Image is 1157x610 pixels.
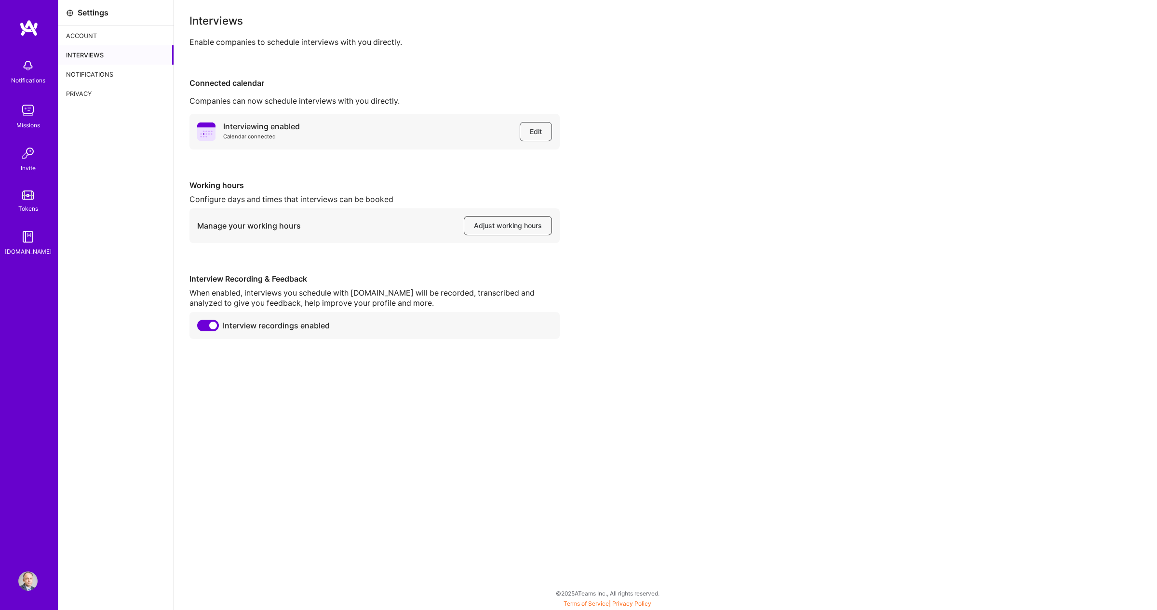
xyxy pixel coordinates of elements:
div: Notifications [11,75,45,85]
div: Manage your working hours [197,221,301,231]
img: Invite [18,144,38,163]
div: Account [58,26,174,45]
div: [DOMAIN_NAME] [5,246,52,257]
a: Terms of Service [564,600,609,607]
i: icon PurpleCalendar [197,122,215,141]
div: Privacy [58,84,174,103]
div: Missions [16,120,40,130]
img: logo [19,19,39,37]
i: icon Settings [66,9,74,17]
span: Adjust working hours [474,221,542,230]
img: teamwork [18,101,38,120]
div: Settings [78,8,108,18]
a: Privacy Policy [612,600,651,607]
div: Invite [21,163,36,173]
div: Tokens [18,203,38,214]
div: Connected calendar [189,78,1142,88]
div: Notifications [58,65,174,84]
div: Interviews [189,15,1142,26]
img: guide book [18,227,38,246]
span: | [564,600,651,607]
div: Configure days and times that interviews can be booked [189,194,560,204]
div: © 2025 ATeams Inc., All rights reserved. [58,581,1157,605]
img: User Avatar [18,571,38,591]
div: Interviews [58,45,174,65]
div: When enabled, interviews you schedule with [DOMAIN_NAME] will be recorded, transcribed and analyz... [189,288,560,308]
div: Interview Recording & Feedback [189,274,560,284]
img: bell [18,56,38,75]
div: Working hours [189,180,560,190]
div: Companies can now schedule interviews with you directly. [189,96,1142,106]
div: Enable companies to schedule interviews with you directly. [189,37,1142,47]
span: Edit [530,127,542,136]
span: Interview recordings enabled [223,321,330,331]
div: Interviewing enabled [223,122,300,132]
div: Calendar connected [223,132,300,142]
img: tokens [22,190,34,200]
